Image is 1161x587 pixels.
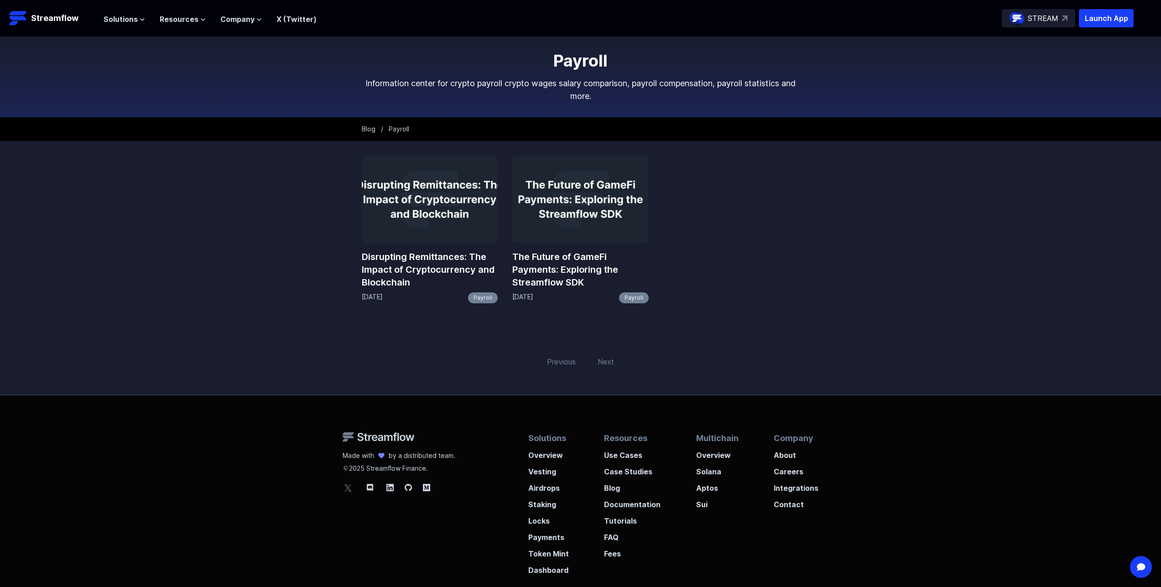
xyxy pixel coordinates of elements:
[362,292,383,303] p: [DATE]
[1062,16,1067,21] img: top-right-arrow.svg
[512,156,649,243] img: The Future of GameFi Payments: Exploring the Streamflow SDK
[362,77,800,103] p: Information center for crypto payroll crypto wages salary comparison, payroll compensation, payro...
[1130,556,1152,578] div: Open Intercom Messenger
[276,15,317,24] a: X (Twitter)
[604,461,661,477] a: Case Studies
[389,451,455,460] p: by a distributed team.
[696,477,739,493] a: Aptos
[592,351,620,373] span: Next
[512,292,533,303] p: [DATE]
[160,14,206,25] button: Resources
[604,477,661,493] a: Blog
[381,125,383,133] span: /
[528,444,569,461] a: Overview
[528,510,569,526] a: Locks
[362,250,498,289] a: Disrupting Remittances: The Impact of Cryptocurrency and Blockchain
[389,125,409,133] span: Payroll
[696,461,739,477] a: Solana
[604,444,661,461] a: Use Cases
[528,543,569,559] a: Token Mint
[541,351,581,373] span: Previous
[528,493,569,510] a: Staking
[774,444,818,461] a: About
[220,14,262,25] button: Company
[362,156,498,243] img: Disrupting Remittances: The Impact of Cryptocurrency and Blockchain
[774,493,818,510] a: Contact
[528,477,569,493] a: Airdrops
[512,250,649,289] a: The Future of GameFi Payments: Exploring the Streamflow SDK
[696,444,739,461] a: Overview
[619,292,649,303] a: Payroll
[1079,9,1134,27] button: Launch App
[696,493,739,510] a: Sui
[604,432,661,444] p: Resources
[604,510,661,526] a: Tutorials
[343,460,455,473] p: 2025 Streamflow Finance.
[362,125,375,133] a: Blog
[362,52,800,70] h1: Payroll
[1028,13,1058,24] p: STREAM
[468,292,498,303] a: Payroll
[774,477,818,493] a: Integrations
[528,461,569,477] a: Vesting
[9,9,94,27] a: Streamflow
[31,12,78,25] p: Streamflow
[1002,9,1075,27] a: STREAM
[528,559,569,576] a: Dashboard
[604,526,661,543] a: FAQ
[1010,11,1024,26] img: streamflow-logo-circle.png
[104,14,145,25] button: Solutions
[343,432,415,442] img: Streamflow Logo
[104,14,138,25] span: Solutions
[774,461,818,477] a: Careers
[9,9,27,27] img: Streamflow Logo
[604,493,661,510] a: Documentation
[528,526,569,543] a: Payments
[604,543,661,559] a: Fees
[343,451,374,460] p: Made with
[528,432,569,444] p: Solutions
[696,432,739,444] p: Multichain
[774,432,818,444] p: Company
[160,14,198,25] span: Resources
[220,14,255,25] span: Company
